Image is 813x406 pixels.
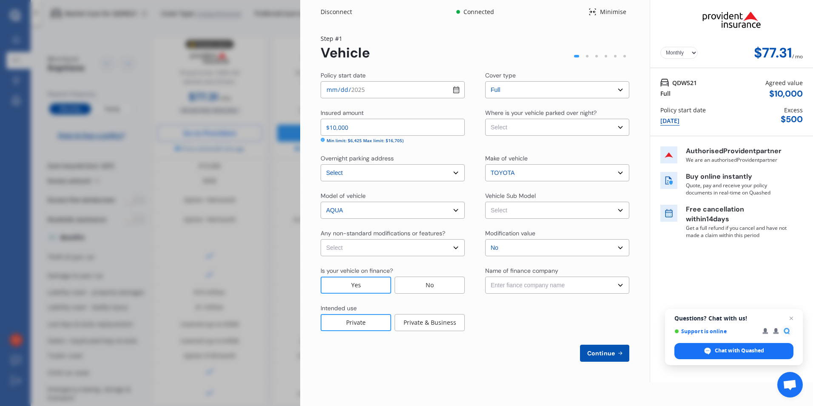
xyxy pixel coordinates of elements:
[395,277,465,294] div: No
[321,8,361,16] div: Disconnect
[462,8,495,16] div: Connected
[660,116,679,126] div: [DATE]
[765,78,803,87] div: Agreed value
[485,192,536,200] div: Vehicle Sub Model
[660,106,706,114] div: Policy start date
[686,146,788,156] p: Authorised Provident partner
[786,313,796,323] span: Close chat
[321,119,465,136] input: Enter insured amount
[321,45,370,61] div: Vehicle
[321,34,370,43] div: Step # 1
[485,71,516,80] div: Cover type
[321,314,391,331] div: Private
[769,89,803,99] div: $ 10,000
[586,350,617,357] span: Continue
[485,109,597,117] div: Where is your vehicle parked over night?
[327,137,404,144] div: Min limit: $6,425 Max limit: $16,705)
[784,106,803,114] div: Excess
[321,154,394,163] div: Overnight parking address
[660,89,671,98] div: Full
[321,304,357,312] div: Intended use
[754,45,792,61] div: $77.31
[686,182,788,196] p: Quote, pay and receive your policy documents in real-time on Quashed
[674,315,793,322] span: Questions? Chat with us!
[321,266,393,275] div: Is your vehicle on finance?
[660,205,677,222] img: free cancel icon
[485,229,535,237] div: Modification value
[321,277,391,294] div: Yes
[321,71,366,80] div: Policy start date
[674,328,756,335] span: Support is online
[686,224,788,239] p: Get a full refund if you cancel and have not made a claim within this period
[792,45,803,61] div: / mo
[395,314,465,331] div: Private & Business
[689,3,775,36] img: Provident.png
[686,156,788,163] p: We are an authorised Provident partner
[321,192,366,200] div: Model of vehicle
[781,114,803,124] div: $ 500
[485,266,558,275] div: Name of finance company
[321,229,445,237] div: Any non-standard modifications or features?
[686,205,788,224] p: Free cancellation within 14 days
[321,109,364,117] div: Insured amount
[686,172,788,182] p: Buy online instantly
[597,8,629,16] div: Minimise
[660,146,677,163] img: insurer icon
[715,347,764,355] span: Chat with Quashed
[777,372,803,397] div: Open chat
[321,81,465,98] input: dd / mm / yyyy
[672,78,697,87] span: QDW521
[660,172,677,189] img: buy online icon
[674,343,793,359] div: Chat with Quashed
[485,154,528,163] div: Make of vehicle
[580,345,629,362] button: Continue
